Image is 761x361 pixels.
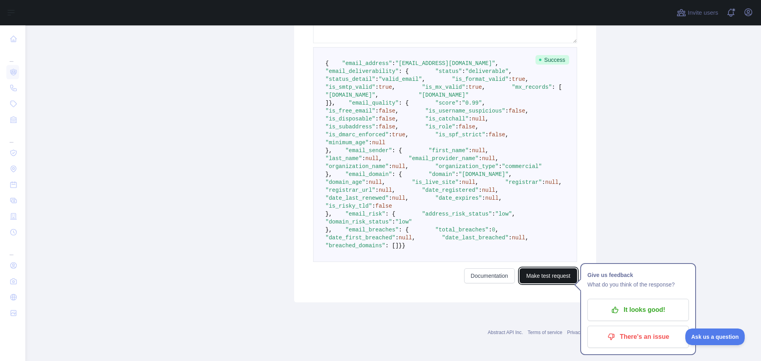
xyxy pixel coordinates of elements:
[509,171,512,178] span: ,
[325,100,329,106] span: ]
[325,155,362,162] span: "last_name"
[349,100,399,106] span: "email_quality"
[379,187,392,193] span: null
[389,163,392,170] span: :
[587,280,689,289] p: What do you think of the response?
[422,211,492,217] span: "address_risk_status"
[425,108,505,114] span: "is_username_suspicious"
[422,84,465,90] span: "is_mx_valid"
[502,163,542,170] span: "commercial"
[375,76,379,82] span: :
[382,179,385,185] span: ,
[535,55,569,65] span: Success
[428,171,455,178] span: "domain"
[462,179,476,185] span: null
[552,84,562,90] span: : [
[365,179,369,185] span: :
[325,92,375,98] span: "[DOMAIN_NAME]"
[375,92,379,98] span: ,
[325,195,389,201] span: "date_last_renewed"
[528,330,562,335] a: Terms of service
[395,108,398,114] span: ,
[455,171,459,178] span: :
[325,84,375,90] span: "is_smtp_valid"
[375,203,392,209] span: false
[428,147,468,154] span: "first_name"
[325,60,329,67] span: {
[509,235,512,241] span: :
[6,48,19,63] div: ...
[509,76,512,82] span: :
[325,139,369,146] span: "minimum_age"
[379,84,392,90] span: true
[499,195,502,201] span: ,
[485,132,488,138] span: :
[489,227,492,233] span: :
[395,60,495,67] span: "[EMAIL_ADDRESS][DOMAIN_NAME]"
[472,147,486,154] span: null
[389,195,392,201] span: :
[392,195,405,201] span: null
[435,100,459,106] span: "score"
[392,187,395,193] span: ,
[462,100,482,106] span: "0.99"
[345,147,392,154] span: "email_sender"
[325,187,375,193] span: "registrar_url"
[392,84,395,90] span: ,
[392,132,405,138] span: true
[392,219,395,225] span: :
[452,76,509,82] span: "is_format_valid"
[399,243,402,249] span: }
[505,179,542,185] span: "registrar"
[345,211,385,217] span: "email_risk"
[475,124,478,130] span: ,
[459,124,475,130] span: false
[587,270,689,280] h1: Give us feedback
[465,84,468,90] span: :
[492,211,495,217] span: :
[468,84,482,90] span: true
[512,235,526,241] span: null
[422,187,479,193] span: "date_registered"
[495,211,512,217] span: "low"
[435,132,485,138] span: "is_spf_strict"
[472,116,486,122] span: null
[495,227,499,233] span: ,
[389,132,392,138] span: :
[455,124,459,130] span: :
[465,68,509,74] span: "deliverable"
[362,155,365,162] span: :
[325,76,375,82] span: "status_detail"
[525,235,528,241] span: ,
[435,163,499,170] span: "organization_type"
[525,108,528,114] span: ,
[688,8,718,17] span: Invite users
[395,219,412,225] span: "low"
[399,235,412,241] span: null
[542,179,545,185] span: :
[409,155,478,162] span: "email_provider_name"
[425,124,455,130] span: "is_role"
[520,268,577,283] button: Make test request
[475,179,478,185] span: ,
[425,116,468,122] span: "is_catchall"
[462,68,465,74] span: :
[325,227,332,233] span: },
[325,219,392,225] span: "domain_risk_status"
[375,124,379,130] span: :
[385,243,399,249] span: : []
[512,211,515,217] span: ,
[485,195,499,201] span: null
[495,187,499,193] span: ,
[495,155,499,162] span: ,
[402,243,405,249] span: }
[395,124,398,130] span: ,
[505,132,509,138] span: ,
[365,155,379,162] span: null
[395,116,398,122] span: ,
[325,147,332,154] span: },
[558,179,562,185] span: ,
[464,268,515,283] a: Documentation
[375,187,379,193] span: :
[482,187,495,193] span: null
